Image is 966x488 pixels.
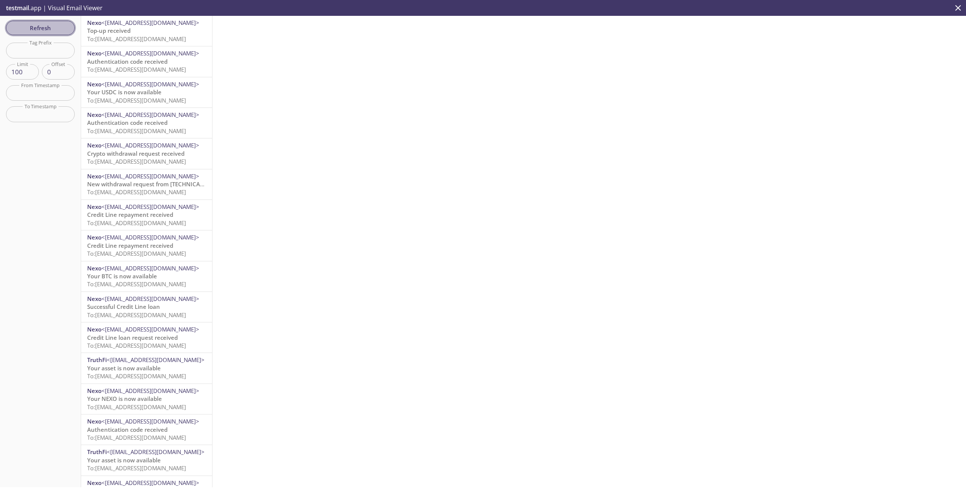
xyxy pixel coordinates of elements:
span: To: [EMAIL_ADDRESS][DOMAIN_NAME] [87,219,186,227]
span: Nexo [87,111,102,118]
span: Nexo [87,264,102,272]
span: Nexo [87,387,102,394]
div: Nexo<[EMAIL_ADDRESS][DOMAIN_NAME]>Authentication code receivedTo:[EMAIL_ADDRESS][DOMAIN_NAME] [81,108,212,138]
span: Credit Line repayment received [87,211,173,218]
span: Nexo [87,19,102,26]
span: To: [EMAIL_ADDRESS][DOMAIN_NAME] [87,280,186,288]
span: <[EMAIL_ADDRESS][DOMAIN_NAME]> [102,479,199,486]
span: Nexo [87,295,102,302]
span: Refresh [12,23,69,33]
span: TruthFi [87,356,107,364]
span: Crypto withdrawal request received [87,150,185,157]
span: <[EMAIL_ADDRESS][DOMAIN_NAME]> [102,233,199,241]
div: Nexo<[EMAIL_ADDRESS][DOMAIN_NAME]>Credit Line repayment receivedTo:[EMAIL_ADDRESS][DOMAIN_NAME] [81,200,212,230]
span: To: [EMAIL_ADDRESS][DOMAIN_NAME] [87,403,186,411]
div: Nexo<[EMAIL_ADDRESS][DOMAIN_NAME]>New withdrawal request from [TECHNICAL_ID] - [DATE] 14:27:56 (C... [81,169,212,199]
div: Nexo<[EMAIL_ADDRESS][DOMAIN_NAME]>Your USDC is now availableTo:[EMAIL_ADDRESS][DOMAIN_NAME] [81,77,212,107]
span: <[EMAIL_ADDRESS][DOMAIN_NAME]> [102,264,199,272]
span: To: [EMAIL_ADDRESS][DOMAIN_NAME] [87,342,186,349]
span: Nexo [87,417,102,425]
span: Nexo [87,233,102,241]
div: TruthFi<[EMAIL_ADDRESS][DOMAIN_NAME]>Your asset is now availableTo:[EMAIL_ADDRESS][DOMAIN_NAME] [81,445,212,475]
span: <[EMAIL_ADDRESS][DOMAIN_NAME]> [102,417,199,425]
span: To: [EMAIL_ADDRESS][DOMAIN_NAME] [87,158,186,165]
span: <[EMAIL_ADDRESS][DOMAIN_NAME]> [102,203,199,210]
span: Credit Line loan request received [87,334,178,341]
span: To: [EMAIL_ADDRESS][DOMAIN_NAME] [87,97,186,104]
span: Authentication code received [87,426,168,433]
span: Nexo [87,172,102,180]
span: To: [EMAIL_ADDRESS][DOMAIN_NAME] [87,464,186,472]
div: Nexo<[EMAIL_ADDRESS][DOMAIN_NAME]>Credit Line repayment receivedTo:[EMAIL_ADDRESS][DOMAIN_NAME] [81,230,212,261]
span: Credit Line repayment received [87,242,173,249]
span: <[EMAIL_ADDRESS][DOMAIN_NAME]> [102,80,199,88]
span: To: [EMAIL_ADDRESS][DOMAIN_NAME] [87,372,186,380]
span: To: [EMAIL_ADDRESS][DOMAIN_NAME] [87,188,186,196]
span: To: [EMAIL_ADDRESS][DOMAIN_NAME] [87,35,186,43]
div: Nexo<[EMAIL_ADDRESS][DOMAIN_NAME]>Top-up receivedTo:[EMAIL_ADDRESS][DOMAIN_NAME] [81,16,212,46]
span: Nexo [87,49,102,57]
span: <[EMAIL_ADDRESS][DOMAIN_NAME]> [102,141,199,149]
span: To: [EMAIL_ADDRESS][DOMAIN_NAME] [87,250,186,257]
span: Your asset is now available [87,456,161,464]
div: Nexo<[EMAIL_ADDRESS][DOMAIN_NAME]>Crypto withdrawal request receivedTo:[EMAIL_ADDRESS][DOMAIN_NAME] [81,138,212,169]
span: Nexo [87,479,102,486]
span: Nexo [87,141,102,149]
span: Top-up received [87,27,131,34]
div: Nexo<[EMAIL_ADDRESS][DOMAIN_NAME]>Authentication code receivedTo:[EMAIL_ADDRESS][DOMAIN_NAME] [81,414,212,445]
span: Your USDC is now available [87,88,162,96]
div: Nexo<[EMAIL_ADDRESS][DOMAIN_NAME]>Your NEXO is now availableTo:[EMAIL_ADDRESS][DOMAIN_NAME] [81,384,212,414]
span: <[EMAIL_ADDRESS][DOMAIN_NAME]> [102,49,199,57]
span: Authentication code received [87,58,168,65]
span: <[EMAIL_ADDRESS][DOMAIN_NAME]> [102,387,199,394]
span: <[EMAIL_ADDRESS][DOMAIN_NAME]> [102,325,199,333]
span: To: [EMAIL_ADDRESS][DOMAIN_NAME] [87,66,186,73]
span: <[EMAIL_ADDRESS][DOMAIN_NAME]> [102,111,199,118]
span: Your asset is now available [87,364,161,372]
span: testmail [6,4,29,12]
span: Successful Credit Line loan [87,303,160,310]
span: Nexo [87,325,102,333]
span: Your BTC is now available [87,272,157,280]
span: <[EMAIL_ADDRESS][DOMAIN_NAME]> [107,448,205,456]
span: TruthFi [87,448,107,456]
div: Nexo<[EMAIL_ADDRESS][DOMAIN_NAME]>Credit Line loan request receivedTo:[EMAIL_ADDRESS][DOMAIN_NAME] [81,322,212,353]
span: New withdrawal request from [TECHNICAL_ID] - [DATE] 14:27:56 (CET) [87,180,276,188]
span: To: [EMAIL_ADDRESS][DOMAIN_NAME] [87,311,186,319]
span: To: [EMAIL_ADDRESS][DOMAIN_NAME] [87,434,186,441]
span: <[EMAIL_ADDRESS][DOMAIN_NAME]> [102,295,199,302]
div: TruthFi<[EMAIL_ADDRESS][DOMAIN_NAME]>Your asset is now availableTo:[EMAIL_ADDRESS][DOMAIN_NAME] [81,353,212,383]
button: Refresh [6,21,75,35]
span: Authentication code received [87,119,168,126]
span: To: [EMAIL_ADDRESS][DOMAIN_NAME] [87,127,186,135]
span: <[EMAIL_ADDRESS][DOMAIN_NAME]> [102,19,199,26]
div: Nexo<[EMAIL_ADDRESS][DOMAIN_NAME]>Authentication code receivedTo:[EMAIL_ADDRESS][DOMAIN_NAME] [81,46,212,77]
span: Nexo [87,203,102,210]
span: <[EMAIL_ADDRESS][DOMAIN_NAME]> [102,172,199,180]
div: Nexo<[EMAIL_ADDRESS][DOMAIN_NAME]>Successful Credit Line loanTo:[EMAIL_ADDRESS][DOMAIN_NAME] [81,292,212,322]
span: <[EMAIL_ADDRESS][DOMAIN_NAME]> [107,356,205,364]
span: Nexo [87,80,102,88]
span: Your NEXO is now available [87,395,162,402]
div: Nexo<[EMAIL_ADDRESS][DOMAIN_NAME]>Your BTC is now availableTo:[EMAIL_ADDRESS][DOMAIN_NAME] [81,261,212,292]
